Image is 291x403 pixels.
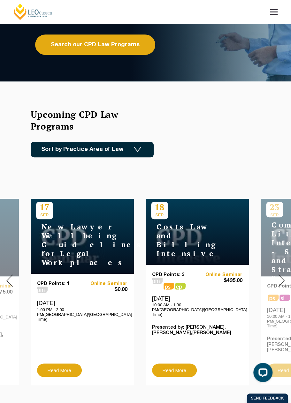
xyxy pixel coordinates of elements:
a: Online Seminar [82,281,127,287]
span: ps [175,283,186,289]
p: Presented by: [PERSON_NAME],[PERSON_NAME],[PERSON_NAME] [152,325,242,336]
img: Icon [134,147,141,152]
p: 18 [151,202,168,213]
a: Online Seminar [197,272,242,278]
a: Read More [37,363,82,377]
span: SEP [151,213,168,217]
span: ps [164,283,174,289]
p: CPD Points: 1 [37,281,82,287]
span: $435.00 [197,278,242,284]
div: [DATE] [152,295,242,317]
p: 17 [36,202,53,213]
div: [DATE] [37,300,127,321]
a: Search our CPD Law Programs [35,34,155,55]
iframe: LiveChat chat widget [248,360,275,387]
span: pm [152,278,163,284]
a: [PERSON_NAME] Centre for Law [13,3,53,20]
h4: New Lawyer Wellbeing Guidelines for Legal Workplaces [36,222,116,267]
h4: Costs Law and Billing Intensive [151,222,231,258]
img: Next [278,274,285,287]
h2: Upcoming CPD Law Programs [31,108,139,132]
a: Sort by Practice Area of Law [31,142,154,157]
p: 10:00 AM - 1:30 PM([GEOGRAPHIC_DATA]/[GEOGRAPHIC_DATA] Time) [152,302,242,317]
span: $0.00 [82,287,127,293]
p: CPD Points: 3 [152,272,197,278]
p: 1:00 PM - 2:00 PM([GEOGRAPHIC_DATA]/[GEOGRAPHIC_DATA] Time) [37,307,127,322]
img: Prev [6,274,13,287]
a: Read More [152,363,197,377]
span: pm [37,287,48,293]
span: SEP [36,213,53,217]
